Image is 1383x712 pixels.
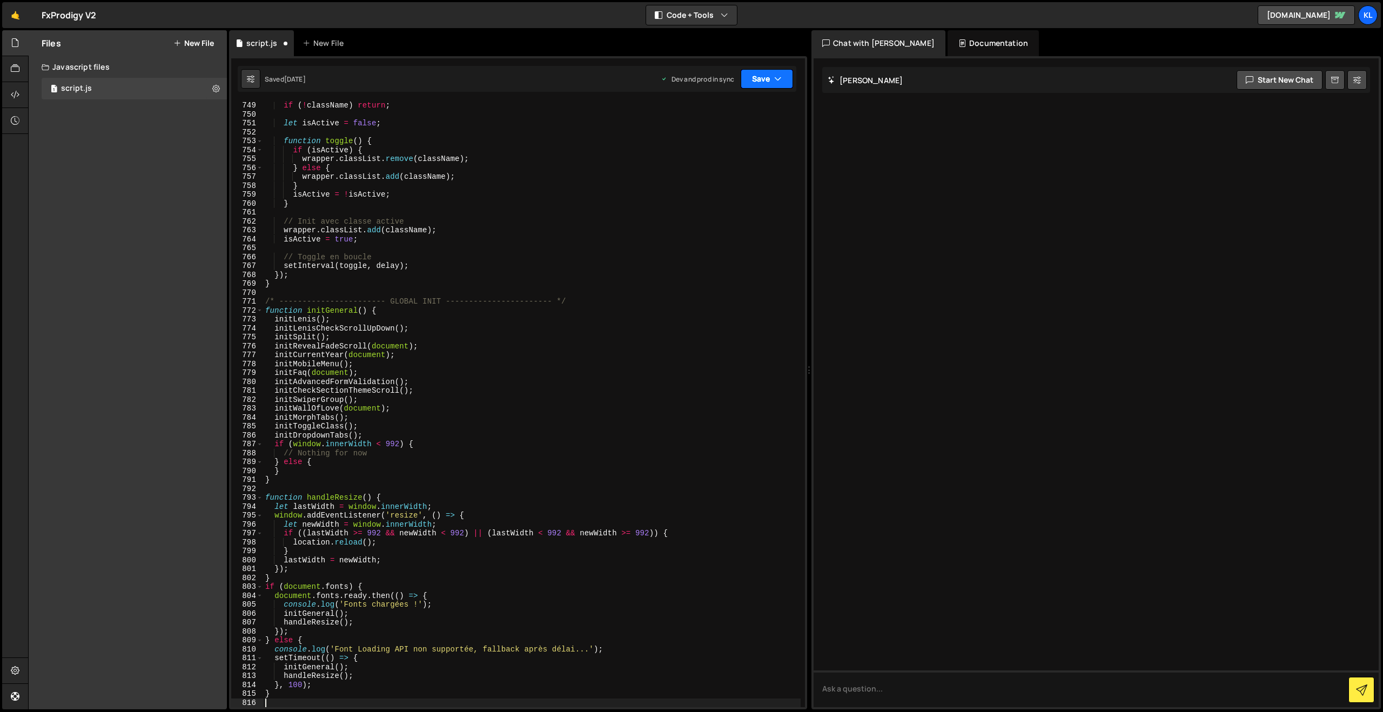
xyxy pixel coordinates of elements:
[231,128,263,137] div: 752
[231,137,263,146] div: 753
[231,502,263,512] div: 794
[1258,5,1355,25] a: [DOMAIN_NAME]
[741,69,793,89] button: Save
[61,84,92,93] div: script.js
[948,30,1039,56] div: Documentation
[231,547,263,556] div: 799
[231,208,263,217] div: 761
[265,75,306,84] div: Saved
[231,565,263,574] div: 801
[231,449,263,458] div: 788
[42,9,96,22] div: FxProdigy V2
[231,582,263,592] div: 803
[231,190,263,199] div: 759
[231,538,263,547] div: 798
[1237,70,1322,90] button: Start new chat
[29,56,227,78] div: Javascript files
[231,164,263,173] div: 756
[231,288,263,298] div: 770
[42,78,227,99] div: 17221/47649.js
[231,645,263,654] div: 810
[231,618,263,627] div: 807
[231,458,263,467] div: 789
[2,2,29,28] a: 🤙
[231,253,263,262] div: 766
[661,75,734,84] div: Dev and prod in sync
[231,155,263,164] div: 755
[231,475,263,485] div: 791
[231,378,263,387] div: 780
[231,511,263,520] div: 795
[231,413,263,422] div: 784
[231,431,263,440] div: 786
[231,315,263,324] div: 773
[231,556,263,565] div: 800
[231,386,263,395] div: 781
[231,467,263,476] div: 790
[231,493,263,502] div: 793
[231,654,263,663] div: 811
[173,39,214,48] button: New File
[646,5,737,25] button: Code + Tools
[231,520,263,529] div: 796
[231,306,263,315] div: 772
[231,110,263,119] div: 750
[231,351,263,360] div: 777
[231,395,263,405] div: 782
[231,529,263,538] div: 797
[231,172,263,182] div: 757
[231,368,263,378] div: 779
[231,271,263,280] div: 768
[231,182,263,191] div: 758
[231,324,263,333] div: 774
[231,636,263,645] div: 809
[231,404,263,413] div: 783
[811,30,945,56] div: Chat with [PERSON_NAME]
[231,663,263,672] div: 812
[246,38,277,49] div: script.js
[231,600,263,609] div: 805
[42,37,61,49] h2: Files
[303,38,348,49] div: New File
[231,627,263,636] div: 808
[231,146,263,155] div: 754
[231,261,263,271] div: 767
[231,101,263,110] div: 749
[231,279,263,288] div: 769
[231,592,263,601] div: 804
[231,217,263,226] div: 762
[231,235,263,244] div: 764
[231,226,263,235] div: 763
[231,574,263,583] div: 802
[231,681,263,690] div: 814
[231,609,263,619] div: 806
[231,422,263,431] div: 785
[231,244,263,253] div: 765
[1358,5,1378,25] a: Kl
[231,199,263,209] div: 760
[231,342,263,351] div: 776
[231,297,263,306] div: 771
[231,671,263,681] div: 813
[231,333,263,342] div: 775
[231,360,263,369] div: 778
[231,119,263,128] div: 751
[231,698,263,708] div: 816
[284,75,306,84] div: [DATE]
[51,85,57,94] span: 1
[231,689,263,698] div: 815
[231,485,263,494] div: 792
[828,75,903,85] h2: [PERSON_NAME]
[231,440,263,449] div: 787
